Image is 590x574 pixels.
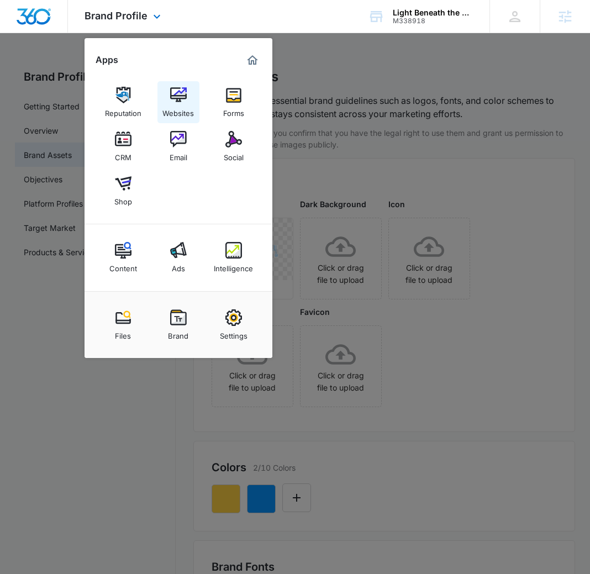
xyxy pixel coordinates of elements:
a: Email [157,125,199,167]
a: Forms [213,81,255,123]
div: Ads [172,259,185,273]
a: Shop [102,170,144,212]
a: Websites [157,81,199,123]
a: Social [213,125,255,167]
a: CRM [102,125,144,167]
div: Reputation [105,103,141,118]
div: Social [224,148,244,162]
a: Ads [157,236,199,278]
a: Brand [157,304,199,346]
a: Reputation [102,81,144,123]
a: Intelligence [213,236,255,278]
div: Brand [168,326,188,340]
a: Marketing 360® Dashboard [244,51,261,69]
div: Email [170,148,187,162]
div: Files [115,326,131,340]
a: Settings [213,304,255,346]
div: Settings [220,326,247,340]
div: Intelligence [214,259,253,273]
div: account id [393,17,473,25]
div: Content [109,259,137,273]
div: Shop [114,192,132,206]
div: Websites [162,103,194,118]
span: Brand Profile [85,10,147,22]
div: CRM [115,148,131,162]
div: Forms [223,103,244,118]
a: Content [102,236,144,278]
a: Files [102,304,144,346]
div: account name [393,8,473,17]
h2: Apps [96,55,118,65]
